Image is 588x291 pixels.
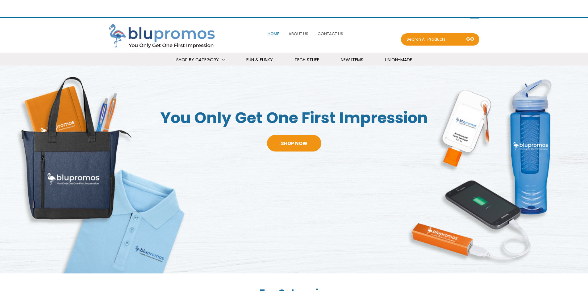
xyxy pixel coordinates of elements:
[377,53,420,67] a: Union-Made
[246,57,273,63] span: Fun & Funky
[289,31,308,37] span: About Us
[341,57,363,63] span: New Items
[169,53,232,67] a: Shop By Category
[385,57,412,63] span: Union-Made
[268,31,279,37] span: Home
[267,135,321,152] a: Shop Now
[287,27,310,40] a: About Us
[316,27,345,40] a: Contact Us
[294,57,319,63] span: Tech Stuff
[239,53,281,67] a: Fun & Funky
[266,27,281,40] a: Home
[147,107,441,129] span: You Only Get One First Impression
[176,57,219,63] span: Shop By Category
[287,53,327,67] a: Tech Stuff
[333,53,371,67] a: New Items
[318,31,343,37] span: Contact Us
[109,24,220,49] img: Blupromos LLC's Logo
